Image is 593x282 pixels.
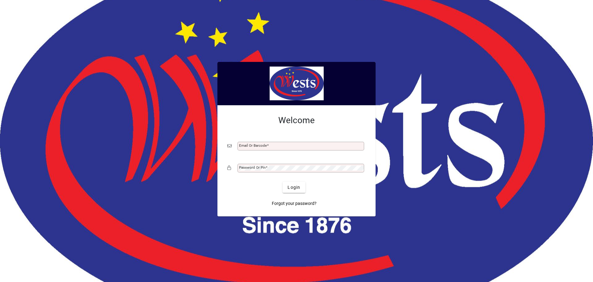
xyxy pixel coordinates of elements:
h2: Welcome [227,115,366,126]
span: Login [288,184,300,191]
button: Login [283,182,305,193]
mat-label: Email or Barcode [239,143,267,148]
span: Forgot your password? [272,200,317,207]
mat-label: Password or Pin [239,165,266,170]
a: Forgot your password? [269,198,319,209]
